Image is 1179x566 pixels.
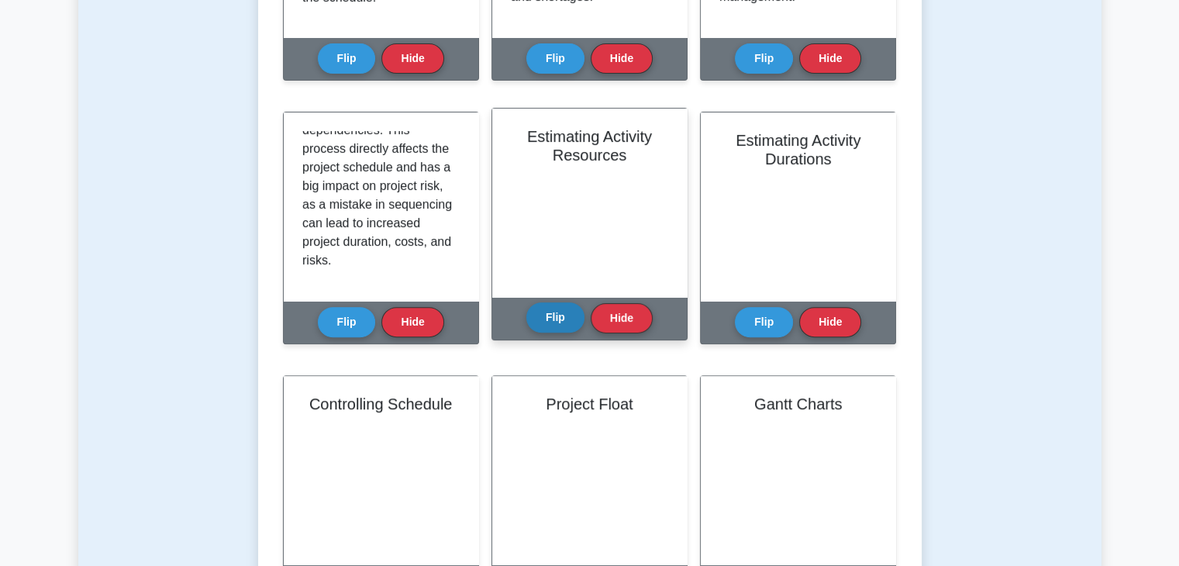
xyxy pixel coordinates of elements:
h2: Controlling Schedule [302,395,460,413]
h2: Estimating Activity Resources [511,127,668,164]
button: Hide [799,43,861,74]
button: Hide [591,303,653,333]
button: Flip [318,307,376,337]
button: Hide [381,307,443,337]
h2: Gantt Charts [719,395,877,413]
button: Flip [318,43,376,74]
button: Hide [591,43,653,74]
button: Hide [799,307,861,337]
button: Hide [381,43,443,74]
h2: Project Float [511,395,668,413]
button: Flip [526,302,584,333]
h2: Estimating Activity Durations [719,131,877,168]
button: Flip [526,43,584,74]
button: Flip [735,43,793,74]
button: Flip [735,307,793,337]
